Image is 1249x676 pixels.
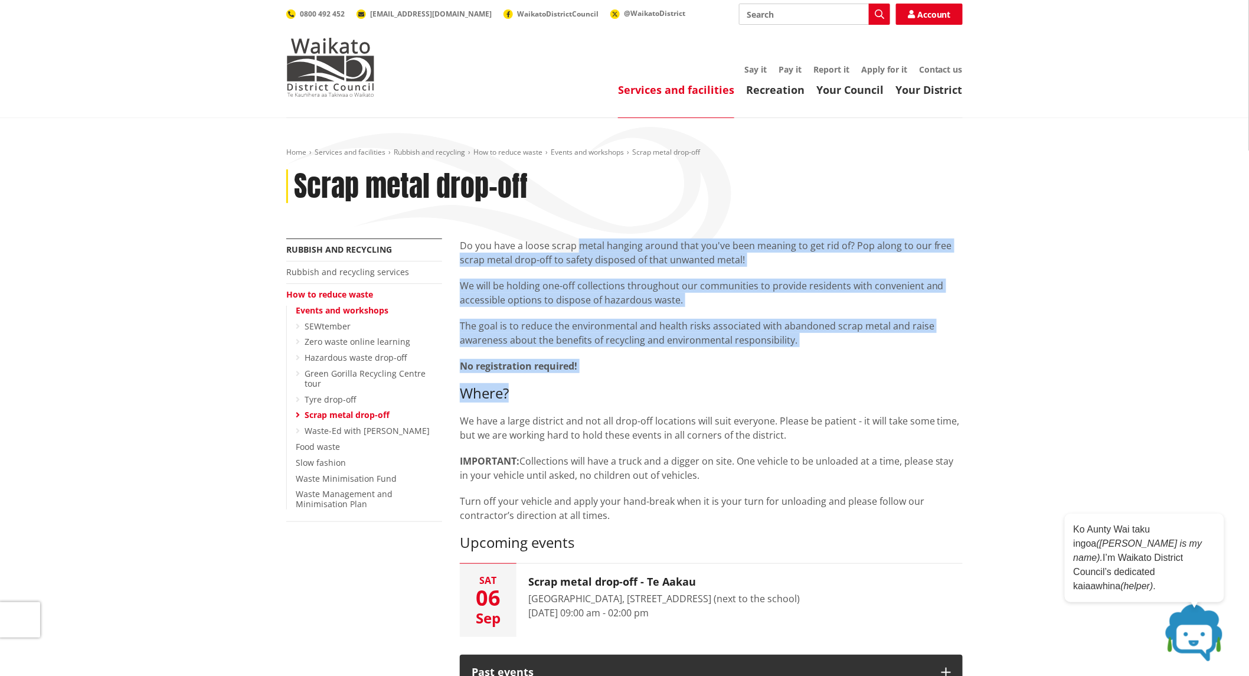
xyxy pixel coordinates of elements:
em: (helper) [1121,581,1153,591]
a: Zero waste online learning [305,336,410,347]
a: Slow fashion [296,457,346,468]
div: Sep [460,611,516,625]
a: Food waste [296,441,340,452]
div: [GEOGRAPHIC_DATA], [STREET_ADDRESS] (next to the school) [528,592,800,606]
p: Do you have a loose scrap metal hanging around that you've been meaning to get rid of? Pop along ... [460,239,963,267]
a: Waste Management and Minimisation Plan [296,488,393,510]
strong: No registration required! [460,360,577,373]
a: Pay it [779,64,802,75]
a: Say it [744,64,767,75]
a: Home [286,147,306,157]
em: ([PERSON_NAME] is my name). [1074,538,1202,563]
a: Services and facilities [618,83,734,97]
span: Scrap metal drop-off [632,147,700,157]
a: Your Council [816,83,884,97]
span: WaikatoDistrictCouncil [517,9,599,19]
a: Apply for it [861,64,907,75]
a: Events and workshops [551,147,624,157]
a: Tyre drop-off [305,394,356,405]
a: [EMAIL_ADDRESS][DOMAIN_NAME] [357,9,492,19]
a: How to reduce waste [473,147,542,157]
span: [EMAIL_ADDRESS][DOMAIN_NAME] [370,9,492,19]
strong: IMPORTANT: [460,455,519,468]
a: Green Gorilla Recycling Centre tour [305,368,426,389]
a: Rubbish and recycling [286,244,392,255]
a: Rubbish and recycling [394,147,465,157]
time: [DATE] 09:00 am - 02:00 pm [528,606,649,619]
p: The goal is to reduce the environmental and health risks associated with abandoned scrap metal an... [460,319,963,347]
a: WaikatoDistrictCouncil [503,9,599,19]
h3: Scrap metal drop-off - Te Aakau [528,576,800,589]
a: Recreation [746,83,805,97]
div: Sat [460,576,516,585]
p: Turn off your vehicle and apply your hand-break when it is your turn for unloading and please fol... [460,494,963,522]
p: Ko Aunty Wai taku ingoa I’m Waikato District Council’s dedicated kaiaawhina . [1074,522,1215,593]
a: 0800 492 452 [286,9,345,19]
p: We will be holding one-off collections throughout our communities to provide residents with conve... [460,279,963,307]
h3: Where? [460,385,963,402]
a: Your District [895,83,963,97]
p: We have a large district and not all drop-off locations will suit everyone. Please be patient - i... [460,414,963,442]
a: @WaikatoDistrict [610,8,685,18]
a: Services and facilities [315,147,385,157]
input: Search input [739,4,890,25]
a: Waste-Ed with [PERSON_NAME] [305,425,430,436]
a: Account [896,4,963,25]
a: Events and workshops [296,305,388,316]
div: 06 [460,587,516,609]
a: Waste Minimisation Fund [296,473,397,484]
a: Scrap metal drop-off [305,409,390,420]
img: Waikato District Council - Te Kaunihera aa Takiwaa o Waikato [286,38,375,97]
a: Contact us [919,64,963,75]
span: 0800 492 452 [300,9,345,19]
button: Sat 06 Sep Scrap metal drop-off - Te Aakau [GEOGRAPHIC_DATA], [STREET_ADDRESS] (next to the schoo... [460,564,963,637]
h3: Upcoming events [460,534,963,551]
p: Collections will have a truck and a digger on site. One vehicle to be unloaded at a time, please ... [460,454,963,482]
nav: breadcrumb [286,148,963,158]
a: Hazardous waste drop-off [305,352,407,363]
span: @WaikatoDistrict [624,8,685,18]
a: Report it [813,64,849,75]
h1: Scrap metal drop-off [294,169,528,204]
a: SEWtember [305,321,351,332]
a: Rubbish and recycling services [286,266,409,277]
a: How to reduce waste [286,289,373,300]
